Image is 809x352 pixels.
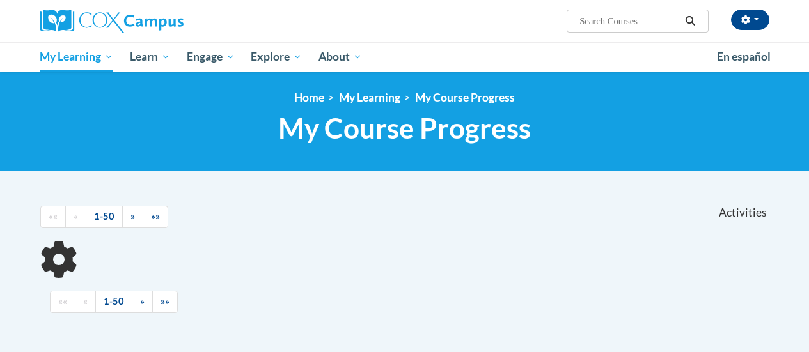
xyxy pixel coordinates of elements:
[83,296,88,307] span: «
[152,291,178,313] a: End
[578,13,680,29] input: Search Courses
[719,206,767,220] span: Activities
[95,291,132,313] a: 1-50
[294,91,324,104] a: Home
[143,206,168,228] a: End
[40,10,271,33] a: Cox Campus
[40,206,66,228] a: Begining
[40,10,184,33] img: Cox Campus
[717,50,771,63] span: En español
[132,291,153,313] a: Next
[75,291,96,313] a: Previous
[140,296,145,307] span: »
[50,291,75,313] a: Begining
[242,42,310,72] a: Explore
[680,13,700,29] button: Search
[31,42,779,72] div: Main menu
[86,206,123,228] a: 1-50
[32,42,122,72] a: My Learning
[130,211,135,222] span: »
[74,211,78,222] span: «
[187,49,235,65] span: Engage
[130,49,170,65] span: Learn
[122,206,143,228] a: Next
[318,49,362,65] span: About
[415,91,515,104] a: My Course Progress
[709,43,779,70] a: En español
[49,211,58,222] span: ««
[310,42,370,72] a: About
[151,211,160,222] span: »»
[251,49,302,65] span: Explore
[731,10,769,30] button: Account Settings
[58,296,67,307] span: ««
[65,206,86,228] a: Previous
[278,111,531,145] span: My Course Progress
[40,49,113,65] span: My Learning
[122,42,178,72] a: Learn
[339,91,400,104] a: My Learning
[178,42,243,72] a: Engage
[161,296,169,307] span: »»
